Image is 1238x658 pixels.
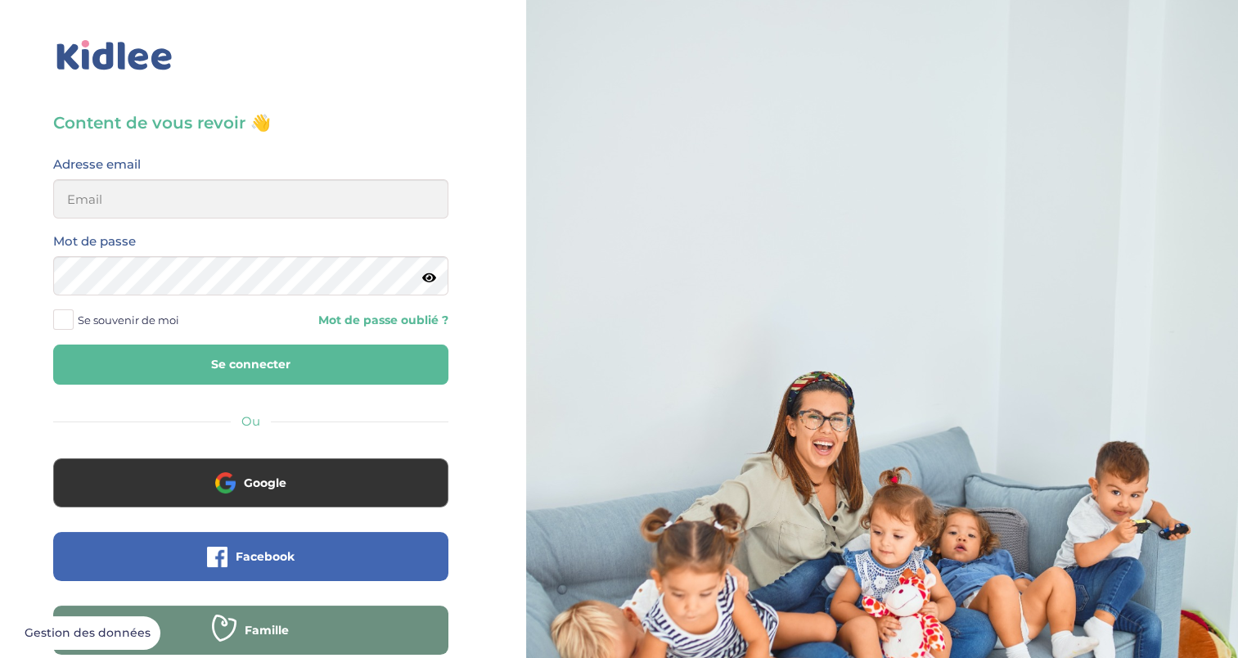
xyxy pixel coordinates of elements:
label: Adresse email [53,154,141,175]
span: Facebook [236,548,295,565]
span: Gestion des données [25,626,151,641]
button: Famille [53,606,448,655]
label: Mot de passe [53,231,136,252]
a: Facebook [53,560,448,575]
img: google.png [215,472,236,493]
a: Google [53,486,448,502]
button: Google [53,458,448,507]
h3: Content de vous revoir 👋 [53,111,448,134]
button: Facebook [53,532,448,581]
img: logo_kidlee_bleu [53,37,176,74]
button: Se connecter [53,345,448,385]
span: Se souvenir de moi [78,309,179,331]
span: Google [244,475,286,491]
span: Ou [241,413,260,429]
a: Mot de passe oublié ? [263,313,448,328]
span: Famille [245,622,289,638]
img: facebook.png [207,547,227,567]
button: Gestion des données [15,616,160,651]
a: Famille [53,633,448,649]
input: Email [53,179,448,219]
